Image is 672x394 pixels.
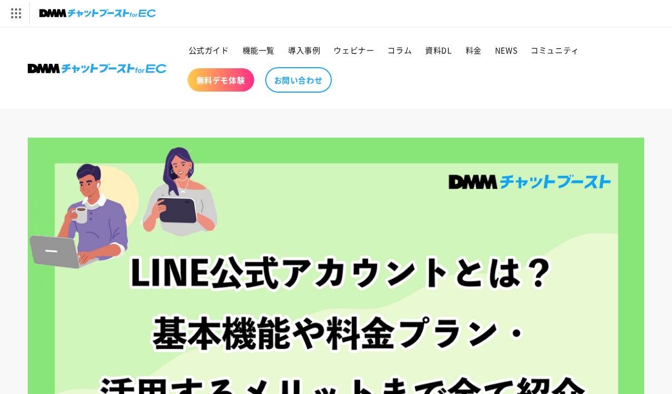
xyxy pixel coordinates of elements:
span: 機能一覧 [242,45,275,55]
a: NEWS [488,38,524,62]
span: 無料デモ体験 [196,75,245,85]
a: 資料DL [418,38,458,62]
img: サービス [2,2,29,25]
a: 導入事例 [281,38,327,62]
a: ウェビナー [327,38,381,62]
a: 機能一覧 [236,38,281,62]
span: 資料DL [425,45,452,55]
span: コミュニティ [530,45,579,55]
a: 料金 [459,38,488,62]
a: 公式ガイド [182,38,236,62]
a: コラム [381,38,418,62]
span: お問い合わせ [274,75,323,85]
span: ウェビナー [334,45,374,55]
a: コミュニティ [524,38,586,62]
span: 導入事例 [288,45,320,55]
span: 公式ガイド [189,45,229,55]
span: コラム [387,45,412,55]
a: 無料デモ体験 [188,68,254,92]
a: お問い合わせ [265,67,332,93]
img: 株式会社DMM Boost [28,64,166,73]
span: NEWS [495,45,517,55]
img: チャットブーストforEC [39,6,156,21]
span: 料金 [466,45,482,55]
